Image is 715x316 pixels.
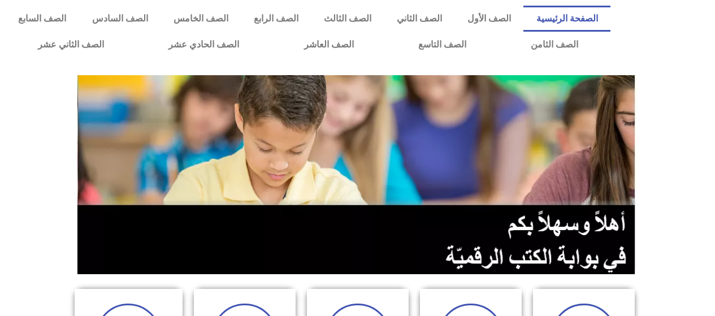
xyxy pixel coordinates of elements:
a: الصف الثاني عشر [6,32,136,58]
a: الصف الأول [454,6,523,32]
a: الصف العاشر [272,32,386,58]
a: الصف السابع [6,6,79,32]
a: الصف الحادي عشر [136,32,271,58]
a: الصف الثاني [384,6,454,32]
a: الصف الخامس [161,6,241,32]
a: الصف السادس [79,6,161,32]
a: الصفحة الرئيسية [523,6,610,32]
a: الصف الثالث [311,6,384,32]
a: الصف الثامن [499,32,610,58]
a: الصف التاسع [386,32,499,58]
a: الصف الرابع [241,6,311,32]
